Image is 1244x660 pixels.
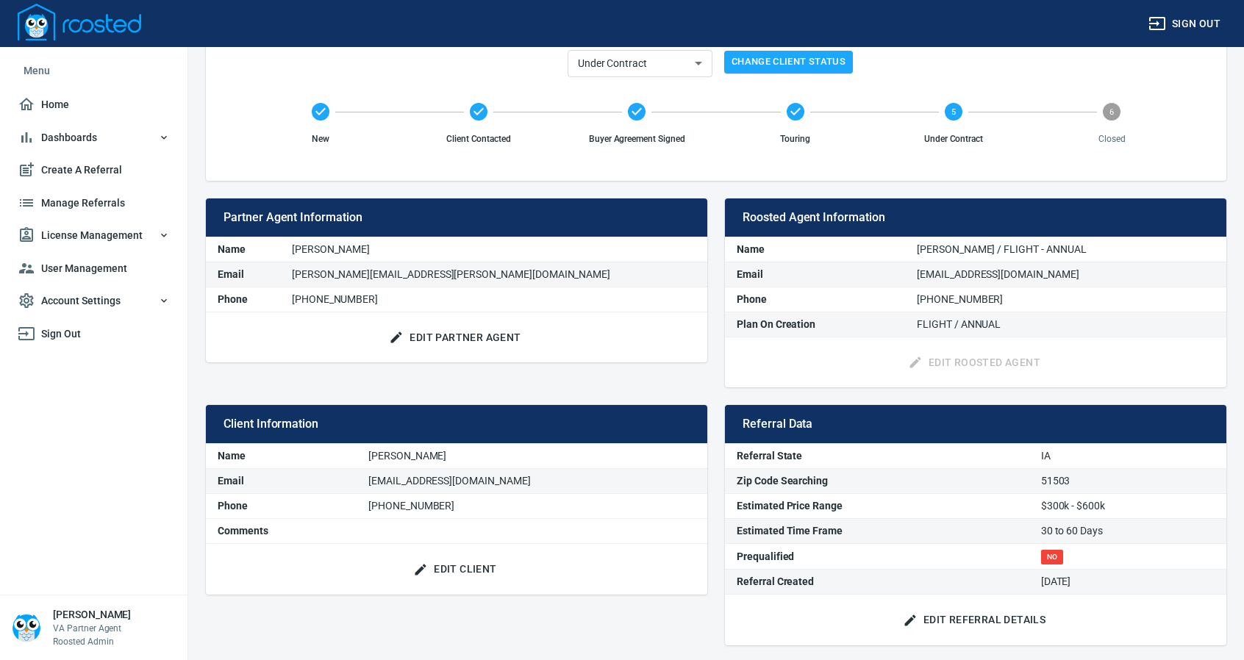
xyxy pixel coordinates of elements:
[1148,15,1220,33] span: Sign out
[737,293,767,305] b: Phone
[218,268,244,280] b: Email
[737,475,828,487] b: Zip Code Searching
[18,194,170,212] span: Manage Referrals
[737,243,765,255] b: Name
[737,525,843,537] b: Estimated Time Frame
[1029,494,1226,519] td: $300k - $600k
[1029,519,1226,544] td: 30 to 60 Days
[1143,10,1226,37] button: Sign out
[12,252,176,285] a: User Management
[247,132,393,146] span: New
[1029,469,1226,494] td: 51503
[53,607,131,622] h6: [PERSON_NAME]
[53,622,131,635] p: VA Partner Agent
[1029,570,1226,595] td: [DATE]
[218,500,248,512] b: Phone
[906,611,1045,629] span: Edit Referral Details
[737,550,794,562] b: Prequalified
[905,312,1226,337] td: FLIGHT / ANNUAL
[410,556,502,583] button: Edit Client
[743,417,1209,431] span: Referral Data
[12,53,176,88] li: Menu
[737,500,843,512] b: Estimated Price Range
[218,450,246,462] b: Name
[880,132,1026,146] span: Under Contract
[1182,594,1233,649] iframe: Chat
[12,318,176,351] a: Sign Out
[224,210,690,225] span: Partner Agent Information
[18,325,170,343] span: Sign Out
[1029,444,1226,469] td: IA
[737,575,814,587] b: Referral Created
[12,154,176,187] a: Create A Referral
[218,243,246,255] b: Name
[12,88,176,121] a: Home
[951,107,956,117] text: 5
[416,560,496,578] span: Edit Client
[405,132,551,146] span: Client Contacted
[18,226,170,245] span: License Management
[224,417,690,431] span: Client Information
[737,318,815,330] b: Plan On Creation
[732,54,846,71] span: Change Client Status
[1039,132,1185,146] span: Closed
[18,4,141,40] img: Logo
[53,635,131,648] p: Roosted Admin
[18,292,170,310] span: Account Settings
[18,96,170,114] span: Home
[218,475,244,487] b: Email
[280,262,707,287] td: [PERSON_NAME][EMAIL_ADDRESS][PERSON_NAME][DOMAIN_NAME]
[12,187,176,220] a: Manage Referrals
[564,132,710,146] span: Buyer Agreement Signed
[218,525,268,537] b: Comments
[12,121,176,154] button: Dashboards
[722,132,868,146] span: Touring
[737,450,802,462] b: Referral State
[280,237,707,262] td: [PERSON_NAME]
[357,494,707,519] td: [PHONE_NUMBER]
[724,51,853,73] button: Change Client Status
[737,268,763,280] b: Email
[357,444,707,469] td: [PERSON_NAME]
[386,324,526,351] button: Edit Partner Agent
[12,219,176,252] button: License Management
[905,287,1226,312] td: [PHONE_NUMBER]
[18,161,170,179] span: Create A Referral
[12,284,176,318] button: Account Settings
[1041,550,1064,564] span: NO
[12,613,41,642] img: Person
[280,287,707,312] td: [PHONE_NUMBER]
[218,293,248,305] b: Phone
[905,237,1226,262] td: [PERSON_NAME] / FLIGHT - ANNUAL
[743,210,1209,225] span: Roosted Agent Information
[18,259,170,278] span: User Management
[357,469,707,494] td: [EMAIL_ADDRESS][DOMAIN_NAME]
[1109,107,1114,117] text: 6
[900,606,1051,634] button: Edit Referral Details
[905,262,1226,287] td: [EMAIL_ADDRESS][DOMAIN_NAME]
[18,129,170,147] span: Dashboards
[392,329,521,347] span: Edit Partner Agent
